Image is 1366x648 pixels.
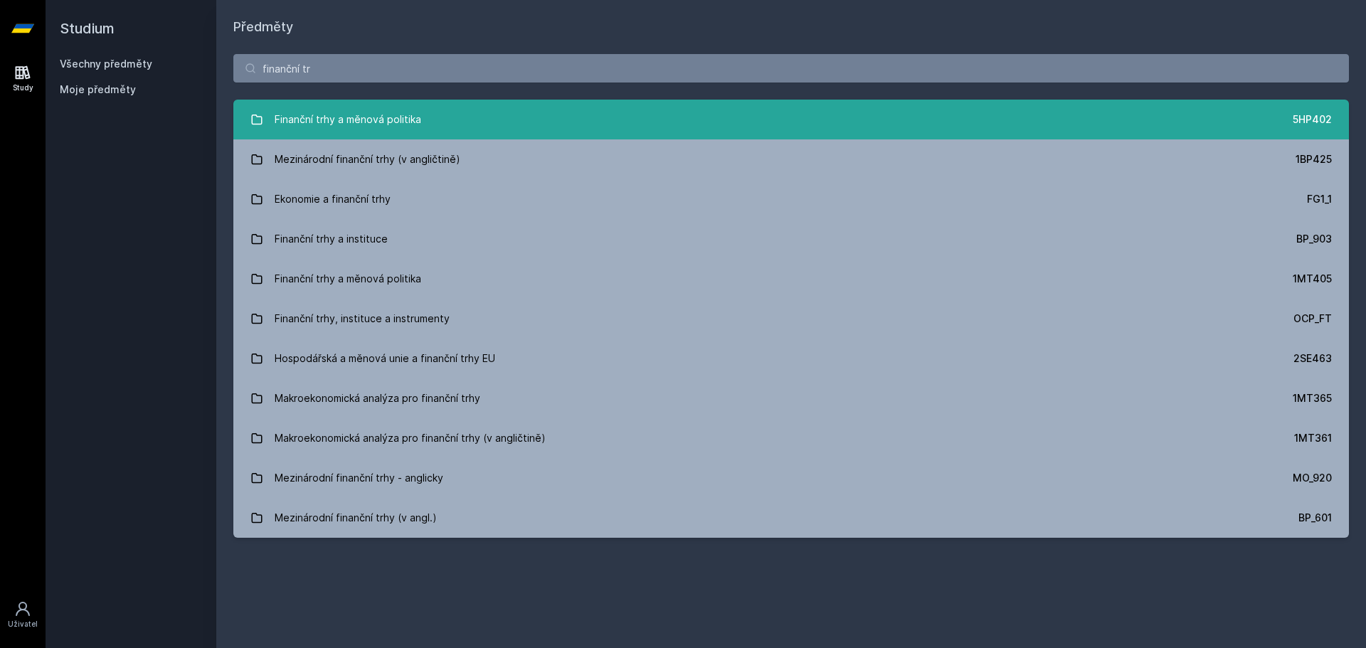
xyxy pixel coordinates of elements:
a: Finanční trhy, instituce a instrumenty OCP_FT [233,299,1349,339]
a: Study [3,57,43,100]
a: Finanční trhy a měnová politika 1MT405 [233,259,1349,299]
div: Finanční trhy a instituce [275,225,388,253]
div: Finanční trhy a měnová politika [275,265,421,293]
a: Mezinárodní finanční trhy - anglicky MO_920 [233,458,1349,498]
div: 2SE463 [1293,351,1332,366]
div: Hospodářská a měnová unie a finanční trhy EU [275,344,495,373]
div: OCP_FT [1293,312,1332,326]
div: Ekonomie a finanční trhy [275,185,391,213]
a: Všechny předměty [60,58,152,70]
a: Makroekonomická analýza pro finanční trhy (v angličtině) 1MT361 [233,418,1349,458]
div: Mezinárodní finanční trhy - anglicky [275,464,443,492]
a: Finanční trhy a instituce BP_903 [233,219,1349,259]
div: FG1_1 [1307,192,1332,206]
div: 1MT361 [1294,431,1332,445]
a: Ekonomie a finanční trhy FG1_1 [233,179,1349,219]
a: Makroekonomická analýza pro finanční trhy 1MT365 [233,378,1349,418]
div: Finanční trhy, instituce a instrumenty [275,304,450,333]
div: 5HP402 [1293,112,1332,127]
div: Makroekonomická analýza pro finanční trhy (v angličtině) [275,424,546,452]
a: Mezinárodní finanční trhy (v angl.) BP_601 [233,498,1349,538]
div: 1MT405 [1293,272,1332,286]
div: Study [13,83,33,93]
div: BP_601 [1298,511,1332,525]
a: Uživatel [3,593,43,637]
span: Moje předměty [60,83,136,97]
div: MO_920 [1293,471,1332,485]
h1: Předměty [233,17,1349,37]
a: Mezinárodní finanční trhy (v angličtině) 1BP425 [233,139,1349,179]
input: Název nebo ident předmětu… [233,54,1349,83]
div: 1BP425 [1296,152,1332,166]
a: Hospodářská a měnová unie a finanční trhy EU 2SE463 [233,339,1349,378]
div: Mezinárodní finanční trhy (v angličtině) [275,145,460,174]
div: Makroekonomická analýza pro finanční trhy [275,384,480,413]
div: Uživatel [8,619,38,630]
div: Finanční trhy a měnová politika [275,105,421,134]
div: Mezinárodní finanční trhy (v angl.) [275,504,437,532]
div: BP_903 [1296,232,1332,246]
div: 1MT365 [1293,391,1332,405]
a: Finanční trhy a měnová politika 5HP402 [233,100,1349,139]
